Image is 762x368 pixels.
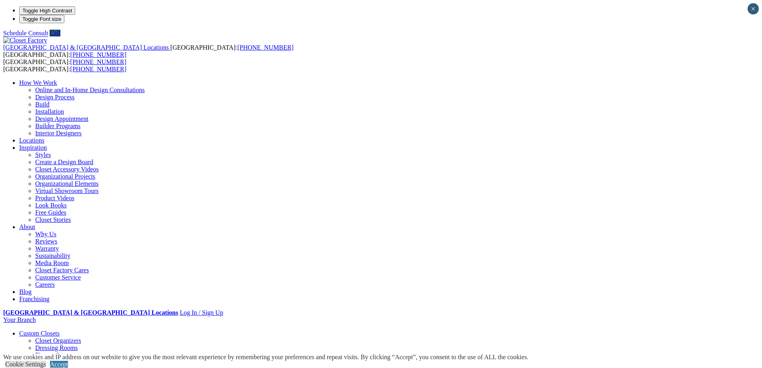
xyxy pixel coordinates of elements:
a: Closet Organizers [35,337,81,344]
a: Locations [19,137,44,144]
a: Free Guides [35,209,66,216]
a: Organizational Projects [35,173,95,180]
button: Close [748,3,759,14]
a: Dressing Rooms [35,344,78,351]
a: Design Appointment [35,115,88,122]
img: Closet Factory [3,37,47,44]
button: Toggle Font size [19,15,64,23]
a: Your Branch [3,316,36,323]
a: [PHONE_NUMBER] [70,58,126,65]
a: Closet Factory Cares [35,267,89,273]
a: Finesse Systems [35,352,77,358]
a: Interior Designers [35,130,82,137]
a: Builder Programs [35,123,80,129]
div: We use cookies and IP address on our website to give you the most relevant experience by remember... [3,354,528,361]
a: [GEOGRAPHIC_DATA] & [GEOGRAPHIC_DATA] Locations [3,44,170,51]
a: Installation [35,108,64,115]
span: [GEOGRAPHIC_DATA] & [GEOGRAPHIC_DATA] Locations [3,44,169,51]
a: About [19,223,35,230]
a: Custom Closets [19,330,60,337]
a: Organizational Elements [35,180,98,187]
a: [PHONE_NUMBER] [237,44,293,51]
a: Call [50,30,60,36]
a: Franchising [19,296,50,302]
a: Why Us [35,231,56,237]
a: Cookie Settings [5,361,46,368]
a: Online and In-Home Design Consultations [35,86,145,93]
a: Warranty [35,245,59,252]
a: Careers [35,281,55,288]
a: Virtual Showroom Tours [35,187,99,194]
span: Toggle High Contrast [22,8,72,14]
a: Create a Design Board [35,159,93,165]
button: Toggle High Contrast [19,6,75,15]
a: Build [35,101,50,108]
a: Closet Accessory Videos [35,166,99,173]
a: Blog [19,288,32,295]
a: Product Videos [35,195,74,201]
a: Media Room [35,259,69,266]
a: Customer Service [35,274,81,281]
a: Closet Stories [35,216,71,223]
a: Styles [35,151,51,158]
a: Inspiration [19,144,47,151]
span: [GEOGRAPHIC_DATA]: [GEOGRAPHIC_DATA]: [3,58,126,72]
a: [GEOGRAPHIC_DATA] & [GEOGRAPHIC_DATA] Locations [3,309,178,316]
a: [PHONE_NUMBER] [70,51,126,58]
span: [GEOGRAPHIC_DATA]: [GEOGRAPHIC_DATA]: [3,44,294,58]
a: How We Work [19,79,57,86]
a: Accept [50,361,68,368]
a: Schedule Consult [3,30,48,36]
span: Toggle Font size [22,16,61,22]
a: [PHONE_NUMBER] [70,66,126,72]
a: Reviews [35,238,57,245]
a: Look Books [35,202,67,209]
a: Log In / Sign Up [180,309,223,316]
a: Design Process [35,94,74,101]
a: Sustainability [35,252,70,259]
